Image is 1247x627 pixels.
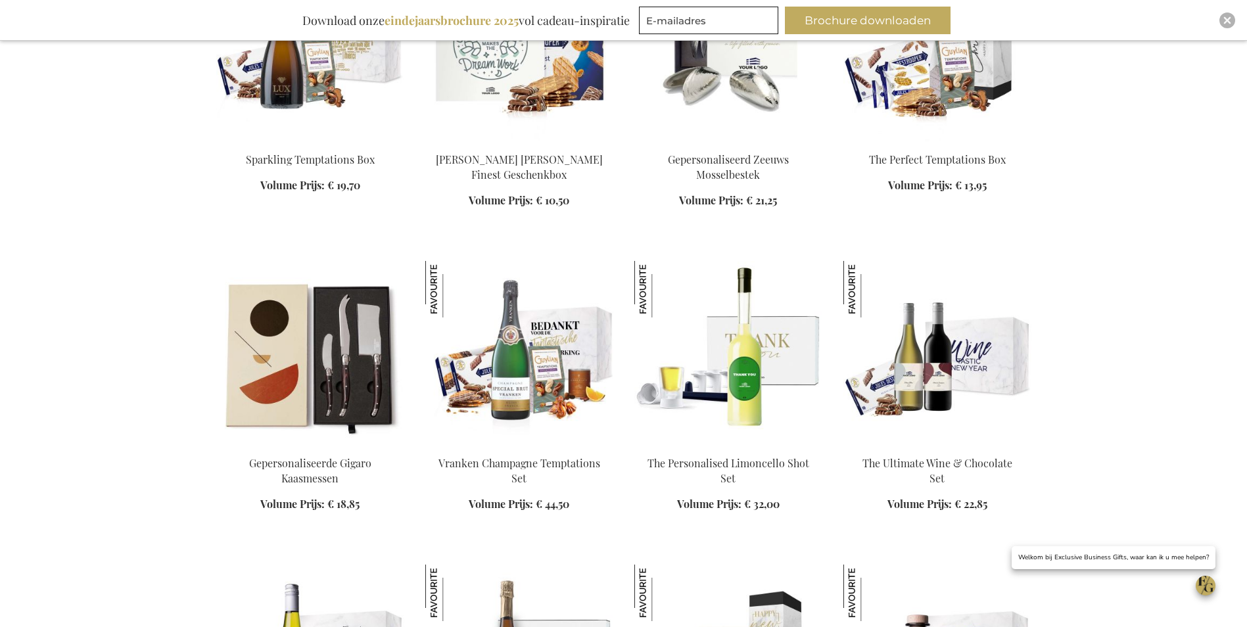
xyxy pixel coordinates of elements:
[634,440,822,452] a: The Personalised Limoncello Shot Set The Personalised Limoncello Shot Set
[216,261,404,445] img: Personalised Gigaro Cheese Knives
[385,12,519,28] b: eindejaarsbrochure 2025
[438,456,600,485] a: Vranken Champagne Temptations Set
[469,193,533,207] span: Volume Prijs:
[785,7,951,34] button: Brochure downloaden
[955,178,987,192] span: € 13,95
[843,440,1031,452] a: Beer Apéro Gift Box The Ultimate Wine & Chocolate Set
[679,193,743,207] span: Volume Prijs:
[679,193,777,208] a: Volume Prijs: € 21,25
[887,497,987,512] a: Volume Prijs: € 22,85
[469,193,569,208] a: Volume Prijs: € 10,50
[216,136,404,149] a: Sparkling Temptations Bpx Sparkling Temptations Box
[677,497,780,512] a: Volume Prijs: € 32,00
[425,136,613,149] a: Jules Destrooper Jules' Finest Gift Box Jules Destrooper Jules' Finest Geschenkbox
[436,152,603,181] a: [PERSON_NAME] [PERSON_NAME] Finest Geschenkbox
[425,261,613,445] img: Vranken Champagne Temptations Set
[296,7,636,34] div: Download onze vol cadeau-inspiratie
[639,7,778,34] input: E-mailadres
[647,456,809,485] a: The Personalised Limoncello Shot Set
[888,178,953,192] span: Volume Prijs:
[634,565,691,621] img: Culinaire Olijfolie & Zout Set
[862,456,1012,485] a: The Ultimate Wine & Chocolate Set
[260,497,325,511] span: Volume Prijs:
[425,261,482,317] img: Vranken Champagne Temptations Set
[639,7,782,38] form: marketing offers and promotions
[843,565,900,621] img: Gepersonaliseerde Gin Tonic Prestige Set
[869,152,1006,166] a: The Perfect Temptations Box
[260,178,360,193] a: Volume Prijs: € 19,70
[634,261,822,445] img: The Personalised Limoncello Shot Set
[327,497,360,511] span: € 18,85
[469,497,533,511] span: Volume Prijs:
[668,152,789,181] a: Gepersonaliseerd Zeeuws Mosselbestek
[246,152,375,166] a: Sparkling Temptations Box
[260,178,325,192] span: Volume Prijs:
[425,440,613,452] a: Vranken Champagne Temptations Set Vranken Champagne Temptations Set
[843,261,1031,445] img: Beer Apéro Gift Box
[249,456,371,485] a: Gepersonaliseerde Gigaro Kaasmessen
[887,497,952,511] span: Volume Prijs:
[327,178,360,192] span: € 19,70
[843,136,1031,149] a: The Perfect Temptations Box The Perfect Temptations Box
[634,136,822,149] a: Personalised Zeeland Mussel Cutlery Gepersonaliseerd Zeeuws Mosselbestek
[469,497,569,512] a: Volume Prijs: € 44,50
[260,497,360,512] a: Volume Prijs: € 18,85
[536,193,569,207] span: € 10,50
[744,497,780,511] span: € 32,00
[536,497,569,511] span: € 44,50
[634,261,691,317] img: The Personalised Limoncello Shot Set
[1223,16,1231,24] img: Close
[677,497,741,511] span: Volume Prijs:
[954,497,987,511] span: € 22,85
[746,193,777,207] span: € 21,25
[425,565,482,621] img: The Office Party Box
[216,440,404,452] a: Personalised Gigaro Cheese Knives
[888,178,987,193] a: Volume Prijs: € 13,95
[843,261,900,317] img: The Ultimate Wine & Chocolate Set
[1219,12,1235,28] div: Close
